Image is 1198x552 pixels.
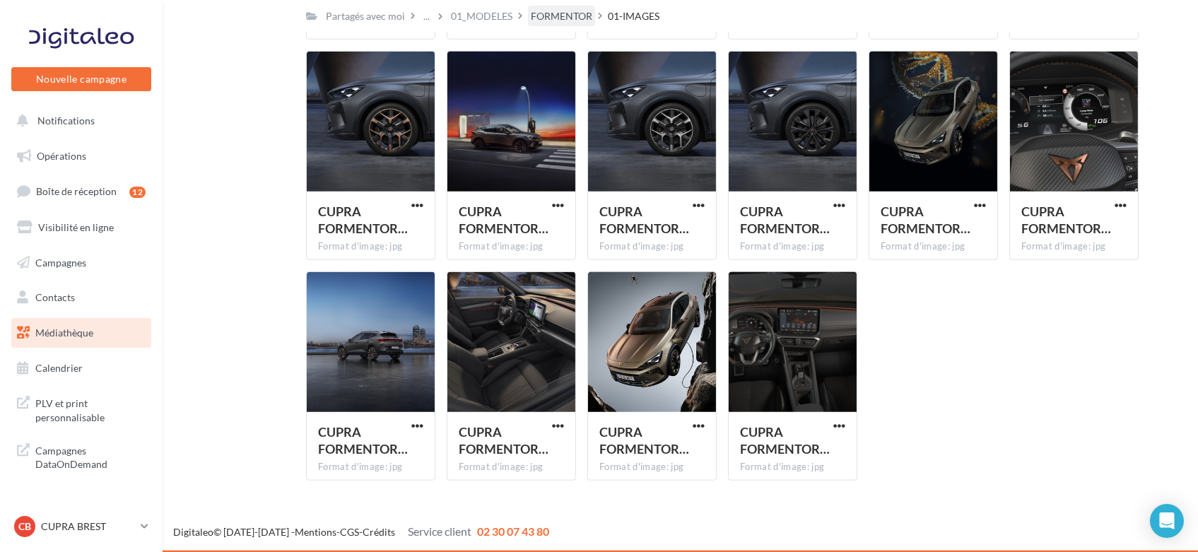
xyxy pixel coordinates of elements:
div: Format d'image: jpg [318,461,423,474]
div: Open Intercom Messenger [1150,504,1184,538]
a: Médiathèque [8,318,154,348]
span: Visibilité en ligne [38,221,114,233]
span: CUPRA FORMENTOR PA 167 [881,204,970,236]
span: Notifications [37,114,95,127]
span: CUPRA FORMENTOR PA 025 [599,204,689,236]
span: CUPRA FORMENTOR PA 164 [459,204,548,236]
a: Opérations [8,141,154,171]
span: CUPRA FORMENTOR PA 189 [599,424,689,457]
a: Visibilité en ligne [8,213,154,242]
div: Format d'image: jpg [318,240,423,253]
div: Format d'image: jpg [740,240,845,253]
div: ... [421,6,433,26]
span: © [DATE]-[DATE] - - - [173,526,549,538]
span: Campagnes DataOnDemand [35,441,146,471]
div: Format d'image: jpg [1021,240,1127,253]
a: Boîte de réception12 [8,176,154,206]
span: Opérations [37,150,86,162]
p: CUPRA BREST [41,519,135,534]
span: Service client [408,524,471,538]
div: FORMENTOR [531,9,592,23]
span: Calendrier [35,362,83,374]
span: Médiathèque [35,327,93,339]
div: 01-IMAGES [608,9,659,23]
span: PLV et print personnalisable [35,394,146,424]
a: Contacts [8,283,154,312]
div: 01_MODELES [451,9,512,23]
span: CUPRA FORMENTOR PA 041 [318,424,408,457]
a: Mentions [295,526,336,538]
a: CB CUPRA BREST [11,513,151,540]
span: CUPRA FORMENTOR PA 176 [740,424,830,457]
div: 12 [129,187,146,198]
span: Contacts [35,291,75,303]
span: CUPRA FORMENTOR PA 169 [740,204,830,236]
span: CUPRA FORMENTOR PA 026 [318,204,408,236]
a: CGS [340,526,359,538]
div: Format d'image: jpg [599,240,705,253]
span: 02 30 07 43 80 [477,524,549,538]
div: Partagés avec moi [326,9,405,23]
button: Notifications [8,106,148,136]
div: Format d'image: jpg [459,461,564,474]
div: Format d'image: jpg [740,461,845,474]
div: Format d'image: jpg [881,240,986,253]
span: Boîte de réception [36,185,117,197]
a: Campagnes DataOnDemand [8,435,154,477]
a: PLV et print personnalisable [8,388,154,430]
div: Format d'image: jpg [459,240,564,253]
a: Digitaleo [173,526,213,538]
span: CUPRA FORMENTOR PA 033 [459,424,548,457]
span: CUPRA FORMENTOR PA 179 [1021,204,1111,236]
a: Crédits [363,526,395,538]
div: Format d'image: jpg [599,461,705,474]
span: Campagnes [35,256,86,268]
span: CB [18,519,31,534]
a: Calendrier [8,353,154,383]
a: Campagnes [8,248,154,278]
button: Nouvelle campagne [11,67,151,91]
